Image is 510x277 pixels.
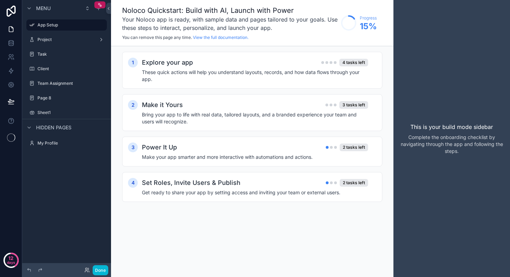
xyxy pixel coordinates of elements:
label: Team Assignment [37,81,105,86]
h3: Your Noloco app is ready, with sample data and pages tailored to your goals. Use these steps to i... [122,15,338,32]
span: 15 % [360,21,377,32]
a: Client [26,63,107,74]
button: Done [93,265,108,275]
a: Team Assignment [26,78,107,89]
span: Hidden pages [36,124,71,131]
h1: Noloco Quickstart: Build with AI, Launch with Power [122,6,338,15]
a: Sheet1 [26,107,107,118]
label: Sheet1 [37,110,105,115]
span: You can remove this page any time. [122,35,192,40]
label: Client [37,66,105,72]
label: Project [37,37,96,42]
p: Complete the onboarding checklist by navigating through the app and following the steps. [399,134,504,155]
a: Project [26,34,107,45]
p: This is your build mode sidebar [410,123,493,131]
a: App Setup [26,19,107,31]
label: Page 8 [37,95,105,101]
span: Menu [36,5,51,12]
a: View the full documentation. [193,35,248,40]
label: Task [37,51,105,57]
a: My Profile [26,138,107,149]
a: Page 8 [26,92,107,104]
label: My Profile [37,140,105,146]
label: App Setup [37,22,103,28]
span: Progress [360,15,377,21]
p: days [7,258,15,267]
a: Task [26,49,107,60]
p: 12 [8,255,14,262]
